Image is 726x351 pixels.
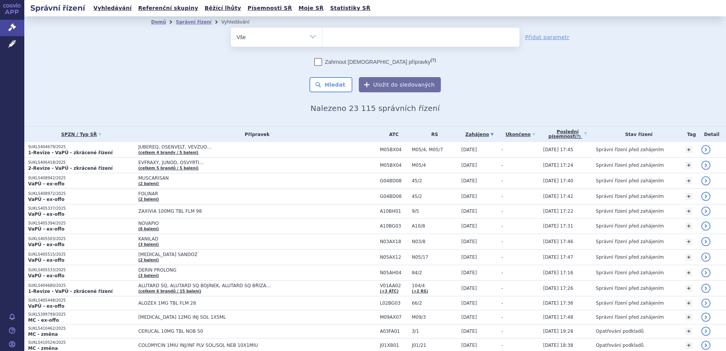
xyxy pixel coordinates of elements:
[28,166,113,171] strong: 2-Revize - VaPÚ - zkrácené řízení
[28,346,58,351] strong: MC - změna
[596,255,664,260] span: Správní řízení před zahájením
[28,212,65,217] strong: VaPÚ - ex-offo
[461,194,477,199] span: [DATE]
[138,267,328,273] span: DERIN PROLONG
[138,191,328,196] span: FOLINAR
[138,175,328,181] span: MUSCARISAN
[380,343,408,348] span: J01XB01
[543,329,573,334] span: [DATE] 19:28
[412,223,458,229] span: A10/8
[682,126,698,142] th: Tag
[596,270,664,275] span: Správní řízení před zahájením
[309,77,352,92] button: Hledat
[28,181,65,187] strong: VaPÚ - ex-offo
[596,209,664,214] span: Správní řízení před zahájením
[596,163,664,168] span: Správní řízení před zahájením
[701,313,710,322] a: detail
[28,242,65,247] strong: VaPÚ - ex-offo
[138,283,328,288] span: ALUTARD SQ, ALUTARD SQ BOJÍNEK, ALUTARD SQ BŘÍZA…
[685,223,692,229] a: +
[461,163,477,168] span: [DATE]
[380,315,408,320] span: M09AX07
[501,129,539,140] a: Ukončeno
[501,223,503,229] span: -
[138,221,328,226] span: NOVAPIO
[596,194,664,199] span: Správní řízení před zahájením
[412,343,458,348] span: J01/21
[461,300,477,306] span: [DATE]
[28,298,134,303] p: SUKLS405448/2025
[380,209,408,214] span: A10BH01
[28,332,58,337] strong: MC - změna
[461,255,477,260] span: [DATE]
[28,340,134,345] p: SUKLS410524/2025
[501,255,503,260] span: -
[596,178,664,183] span: Správní řízení před zahájením
[138,144,328,150] span: JUBEREQ, OSENVELT, VEVZUO…
[28,150,113,155] strong: 1-Revize - VaPÚ - zkrácené řízení
[138,258,159,262] a: (2 balení)
[543,239,573,244] span: [DATE] 17:46
[501,315,503,320] span: -
[24,3,91,13] h2: Správní řízení
[380,239,408,244] span: N03AX18
[412,315,458,320] span: M09/3
[412,283,458,288] span: 104/4
[28,144,134,150] p: SUKLS404679/2025
[138,300,328,306] span: ALOZEX 1MG TBL FLM 28
[380,300,408,306] span: L02BG03
[461,329,477,334] span: [DATE]
[543,286,573,291] span: [DATE] 17:26
[461,147,477,152] span: [DATE]
[91,3,134,13] a: Vyhledávání
[461,286,477,291] span: [DATE]
[596,329,644,334] span: Opatřování podkladů
[501,343,503,348] span: -
[461,178,477,183] span: [DATE]
[412,147,458,152] span: M05/4, M05/7
[685,208,692,215] a: +
[412,163,458,168] span: M05/4
[543,178,573,183] span: [DATE] 17:40
[28,206,134,211] p: SUKLS405337/2025
[596,239,664,244] span: Správní řízení před zahájením
[701,145,710,154] a: detail
[461,129,497,140] a: Zahájeno
[28,236,134,242] p: SUKLS405503/2025
[136,3,200,13] a: Referenční skupiny
[28,197,65,202] strong: VaPÚ - ex-offo
[685,314,692,321] a: +
[28,289,113,294] strong: 1-Revize - VaPÚ - zkrácené řízení
[501,147,503,152] span: -
[138,242,159,247] a: (3 balení)
[28,304,65,309] strong: VaPÚ - ex-offo
[138,252,328,257] span: [MEDICAL_DATA] SANDOZ
[543,147,573,152] span: [DATE] 17:45
[501,163,503,168] span: -
[202,3,243,13] a: Běžící lhůty
[296,3,326,13] a: Moje SŘ
[28,326,134,331] p: SUKLS410462/2025
[596,286,664,291] span: Správní řízení před zahájením
[501,286,503,291] span: -
[701,284,710,293] a: detail
[701,341,710,350] a: detail
[380,163,408,168] span: M05BX04
[221,16,259,28] li: Vyhledávání
[701,221,710,231] a: detail
[543,315,573,320] span: [DATE] 17:48
[701,207,710,216] a: detail
[412,300,458,306] span: 66/2
[461,239,477,244] span: [DATE]
[701,192,710,201] a: detail
[408,126,458,142] th: RS
[596,343,644,348] span: Opatřování podkladů
[461,270,477,275] span: [DATE]
[138,150,198,155] a: (celkem 4 brandy / 5 balení)
[592,126,682,142] th: Stav řízení
[380,289,398,293] a: (+3 ATC)
[701,161,710,170] a: detail
[501,194,503,199] span: -
[380,147,408,152] span: M05BX04
[698,126,726,142] th: Detail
